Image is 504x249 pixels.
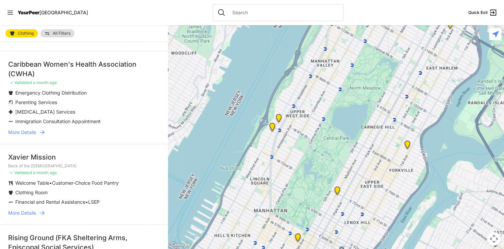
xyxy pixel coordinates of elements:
[18,10,39,15] span: YourPeer
[10,170,32,175] span: ✓ Validated
[15,189,48,195] span: Clothing Room
[228,9,339,16] input: Search
[403,140,411,151] div: Avenue Church
[170,240,192,249] img: Google
[8,129,36,136] span: More Details
[40,29,74,37] a: All Filters
[468,10,488,15] span: Quick Exit
[5,29,38,37] a: Clothing
[15,109,75,115] span: [MEDICAL_DATA] Services
[170,240,192,249] a: Open this area in Google Maps (opens a new window)
[88,199,100,205] span: LSEP
[49,180,52,186] span: •
[53,31,70,35] span: All Filters
[8,210,160,216] a: More Details
[8,129,160,136] a: More Details
[8,210,36,216] span: More Details
[8,152,160,162] div: Xavier Mission
[18,31,34,35] span: Clothing
[15,199,85,205] span: Financial and Rental Assistance
[468,9,497,17] a: Quick Exit
[33,80,57,85] span: a month ago
[15,180,49,186] span: Welcome Table
[15,90,87,96] span: Emergency Clothing Distribution
[85,199,88,205] span: •
[18,11,88,15] a: YourPeer[GEOGRAPHIC_DATA]
[15,118,101,124] span: Immigration Consultation Appointment
[8,163,160,169] p: Back of the [DEMOGRAPHIC_DATA]
[15,99,57,105] span: Parenting Services
[10,80,32,85] span: ✓ Validated
[8,60,160,79] div: Caribbean Women's Health Association (CWHA)
[487,232,501,246] button: Map camera controls
[446,20,454,31] div: Main Location
[39,10,88,15] span: [GEOGRAPHIC_DATA]
[333,186,341,197] div: Manhattan
[33,170,57,175] span: a month ago
[274,114,283,125] div: Pathways Adult Drop-In Program
[52,180,119,186] span: Customer-Choice Food Pantry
